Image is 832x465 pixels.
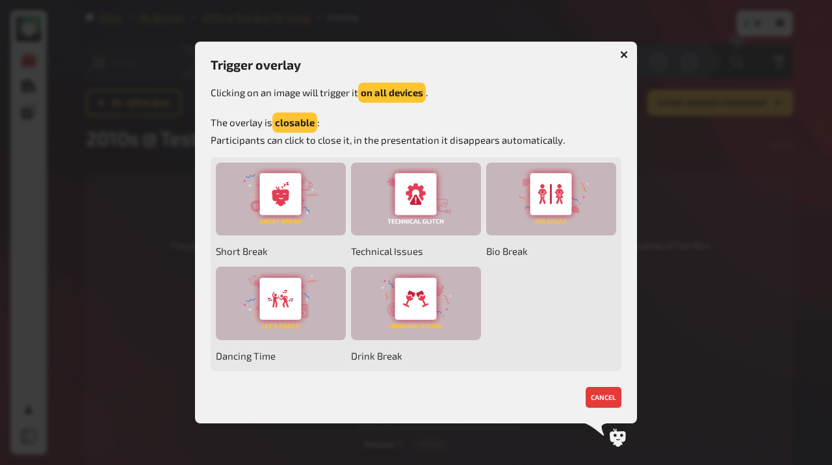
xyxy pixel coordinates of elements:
div: Dancing Time [216,267,346,340]
span: Technical Issues [351,241,481,261]
span: Dancing Time [216,345,346,366]
div: Technical Issues [351,163,481,236]
span: Bio Break [486,241,616,261]
span: Short Break [216,241,346,261]
button: cancel [586,387,621,408]
div: Bio Break [486,163,616,236]
button: on all devices [358,83,426,103]
div: Short Break [216,163,346,236]
span: Drink Break [351,345,481,366]
button: closable [272,113,317,133]
div: Drink Break [351,267,481,340]
p: Clicking on an image will trigger it . [211,83,621,103]
h3: Trigger overlay [211,57,621,72]
p: The overlay is : Participants can click to close it, in the presentation it disappears automatica... [211,113,621,148]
